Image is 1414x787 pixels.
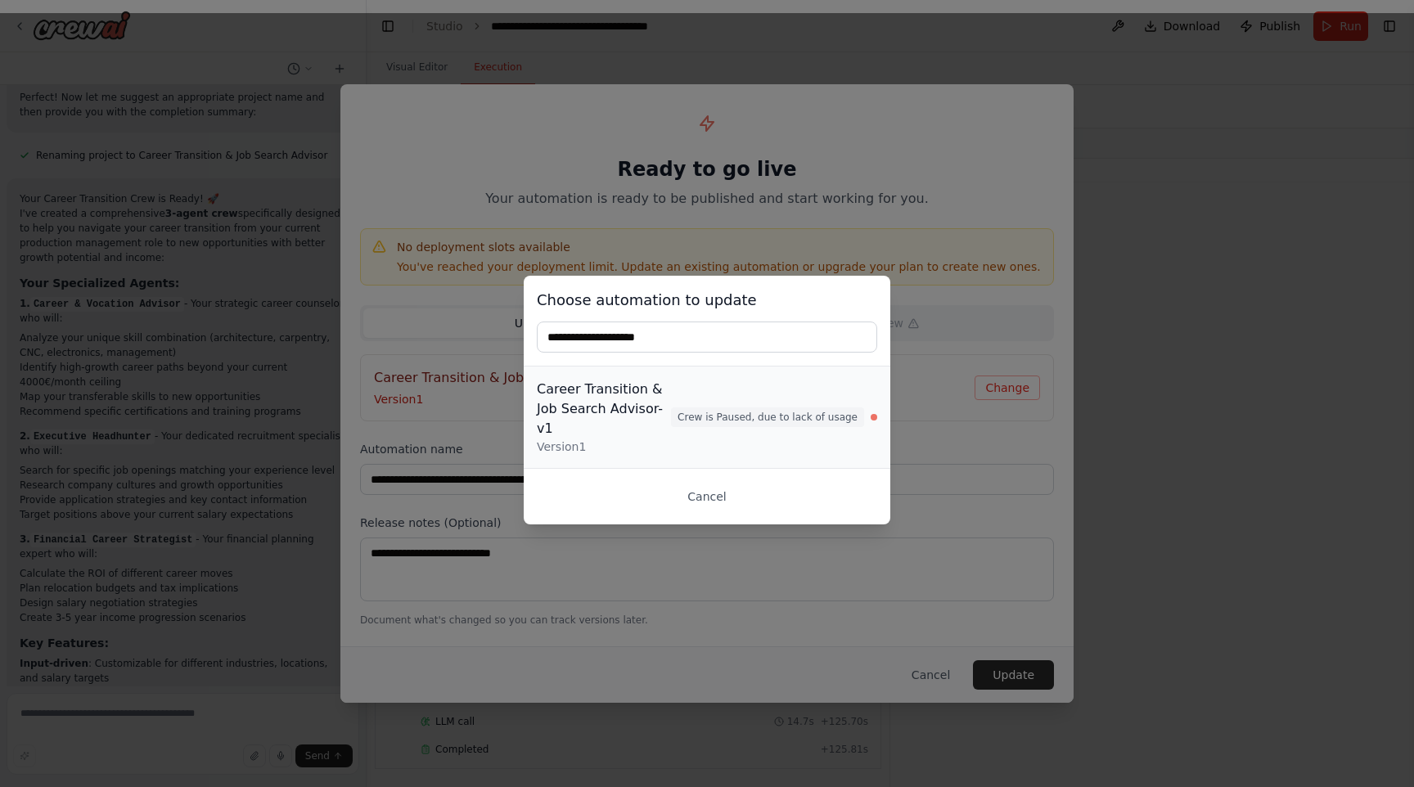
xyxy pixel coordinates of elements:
div: Version 1 [537,438,671,455]
h3: Choose automation to update [537,289,877,312]
button: Career Transition & Job Search Advisor-v1Version1Crew is Paused, due to lack of usage [524,367,890,468]
div: Career Transition & Job Search Advisor-v1 [537,380,671,438]
button: Cancel [537,482,877,511]
span: Crew is Paused, due to lack of usage [671,407,864,427]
